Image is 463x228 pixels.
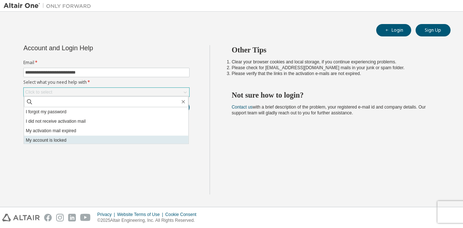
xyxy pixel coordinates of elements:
[416,24,451,36] button: Sign Up
[232,90,438,100] h2: Not sure how to login?
[165,212,201,217] div: Cookie Consent
[232,105,253,110] a: Contact us
[4,2,95,9] img: Altair One
[23,79,190,85] label: Select what you need help with
[44,214,52,221] img: facebook.svg
[232,59,438,65] li: Clear your browser cookies and local storage, if you continue experiencing problems.
[2,214,40,221] img: altair_logo.svg
[232,45,438,55] h2: Other Tips
[97,217,201,224] p: © 2025 Altair Engineering, Inc. All Rights Reserved.
[68,214,76,221] img: linkedin.svg
[80,214,91,221] img: youtube.svg
[232,65,438,71] li: Please check for [EMAIL_ADDRESS][DOMAIN_NAME] mails in your junk or spam folder.
[97,212,117,217] div: Privacy
[23,45,156,51] div: Account and Login Help
[117,212,165,217] div: Website Terms of Use
[232,105,426,115] span: with a brief description of the problem, your registered e-mail id and company details. Our suppo...
[24,107,188,117] li: I forgot my password
[24,88,189,97] div: Click to select
[376,24,411,36] button: Login
[56,214,64,221] img: instagram.svg
[25,89,52,95] div: Click to select
[23,60,190,66] label: Email
[232,71,438,76] li: Please verify that the links in the activation e-mails are not expired.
